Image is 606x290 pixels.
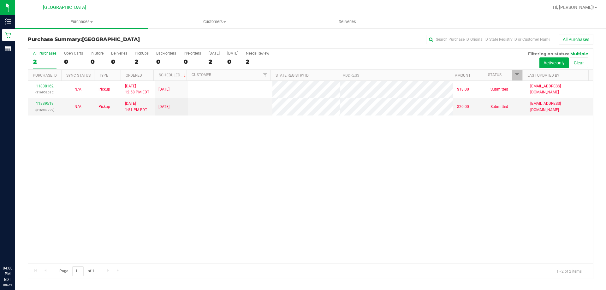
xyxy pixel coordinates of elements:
[276,73,309,78] a: State Registry ID
[570,57,588,68] button: Clear
[15,15,148,28] a: Purchases
[559,34,593,45] button: All Purchases
[32,89,57,95] p: (316952585)
[6,240,25,258] iframe: Resource center
[72,266,84,276] input: 1
[426,35,552,44] input: Search Purchase ID, Original ID, State Registry ID or Customer Name...
[338,70,450,81] th: Address
[91,58,104,65] div: 0
[66,73,91,78] a: Sync Status
[3,265,12,282] p: 04:00 PM EDT
[330,19,365,25] span: Deliveries
[530,83,589,95] span: [EMAIL_ADDRESS][DOMAIN_NAME]
[528,51,569,56] span: Filtering on status:
[488,73,502,77] a: Status
[99,73,108,78] a: Type
[148,19,281,25] span: Customers
[15,19,148,25] span: Purchases
[156,51,176,56] div: Back-orders
[148,15,281,28] a: Customers
[33,73,57,78] a: Purchase ID
[33,58,56,65] div: 2
[246,58,269,65] div: 2
[74,86,81,92] button: N/A
[192,73,211,77] a: Customer
[184,58,201,65] div: 0
[36,84,54,88] a: 11838162
[91,51,104,56] div: In Store
[158,86,169,92] span: [DATE]
[227,58,238,65] div: 0
[527,73,559,78] a: Last Updated By
[209,51,220,56] div: [DATE]
[64,58,83,65] div: 0
[43,5,86,10] span: [GEOGRAPHIC_DATA]
[74,104,81,109] span: Not Applicable
[457,86,469,92] span: $18.00
[125,101,147,113] span: [DATE] 1:51 PM EDT
[3,282,12,287] p: 08/24
[64,51,83,56] div: Open Carts
[82,36,140,42] span: [GEOGRAPHIC_DATA]
[135,58,149,65] div: 2
[33,51,56,56] div: All Purchases
[184,51,201,56] div: Pre-orders
[227,51,238,56] div: [DATE]
[98,104,110,110] span: Pickup
[74,104,81,110] button: N/A
[512,70,522,80] a: Filter
[158,104,169,110] span: [DATE]
[530,101,589,113] span: [EMAIL_ADDRESS][DOMAIN_NAME]
[5,18,11,25] inline-svg: Inventory
[111,58,127,65] div: 0
[5,32,11,38] inline-svg: Retail
[19,239,26,246] iframe: Resource center unread badge
[36,101,54,106] a: 11839519
[135,51,149,56] div: PickUps
[126,73,142,78] a: Ordered
[156,58,176,65] div: 0
[260,70,270,80] a: Filter
[553,5,594,10] span: Hi, [PERSON_NAME]!
[455,73,471,78] a: Amount
[28,37,216,42] h3: Purchase Summary:
[111,51,127,56] div: Deliveries
[32,107,57,113] p: (316989229)
[159,73,187,77] a: Scheduled
[490,104,508,110] span: Submitted
[457,104,469,110] span: $20.00
[281,15,414,28] a: Deliveries
[125,83,149,95] span: [DATE] 12:58 PM EDT
[5,45,11,52] inline-svg: Reports
[209,58,220,65] div: 2
[570,51,588,56] span: Multiple
[490,86,508,92] span: Submitted
[246,51,269,56] div: Needs Review
[551,266,587,276] span: 1 - 2 of 2 items
[54,266,99,276] span: Page of 1
[74,87,81,92] span: Not Applicable
[98,86,110,92] span: Pickup
[539,57,569,68] button: Active only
